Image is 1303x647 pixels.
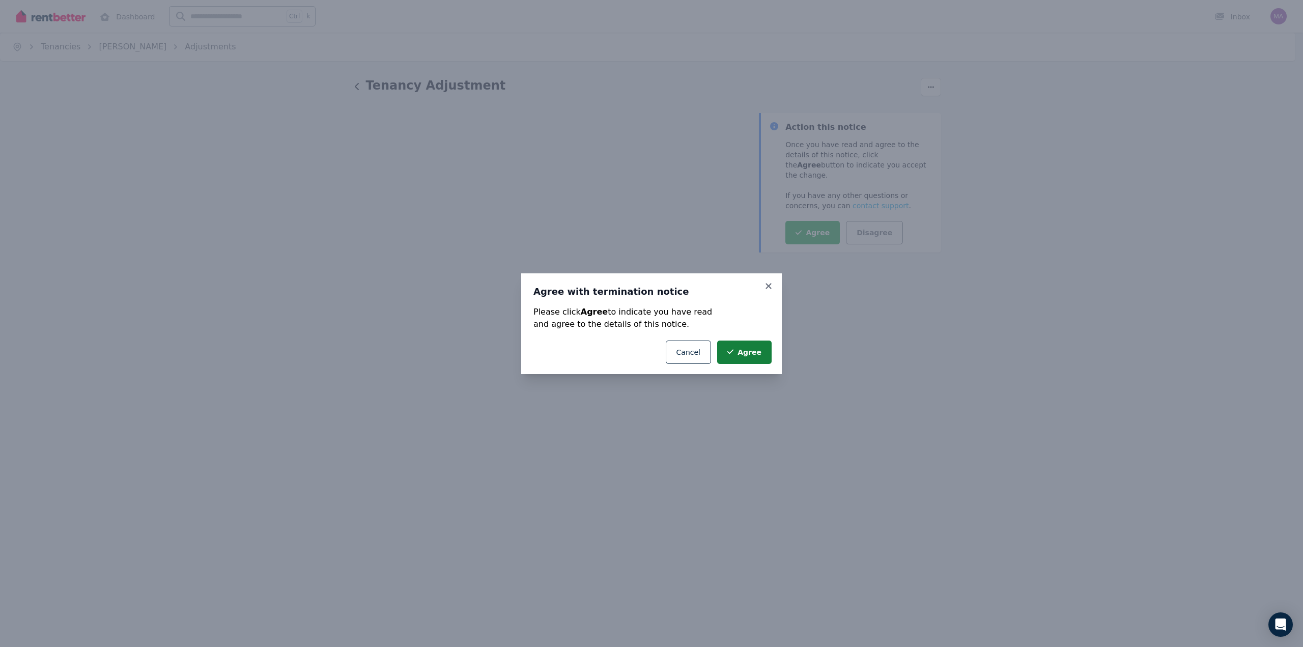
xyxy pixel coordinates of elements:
[581,307,608,317] strong: Agree
[1268,612,1293,637] div: Open Intercom Messenger
[533,286,770,298] h3: Agree with termination notice
[717,341,772,364] button: Agree
[666,341,711,364] button: Cancel
[533,306,770,330] p: Please click to indicate you have read and agree to the details of this notice.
